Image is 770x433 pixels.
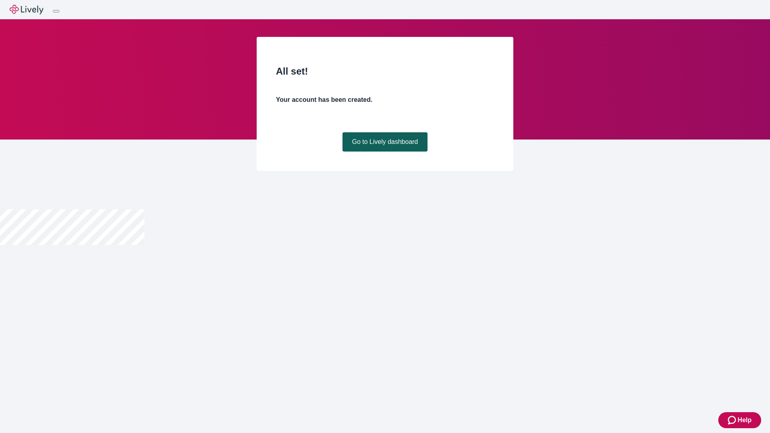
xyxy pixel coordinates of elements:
h4: Your account has been created. [276,95,494,105]
button: Log out [53,10,59,12]
h2: All set! [276,64,494,79]
svg: Zendesk support icon [728,415,738,425]
span: Help [738,415,752,425]
button: Zendesk support iconHelp [718,412,761,428]
a: Go to Lively dashboard [342,132,428,152]
img: Lively [10,5,43,14]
